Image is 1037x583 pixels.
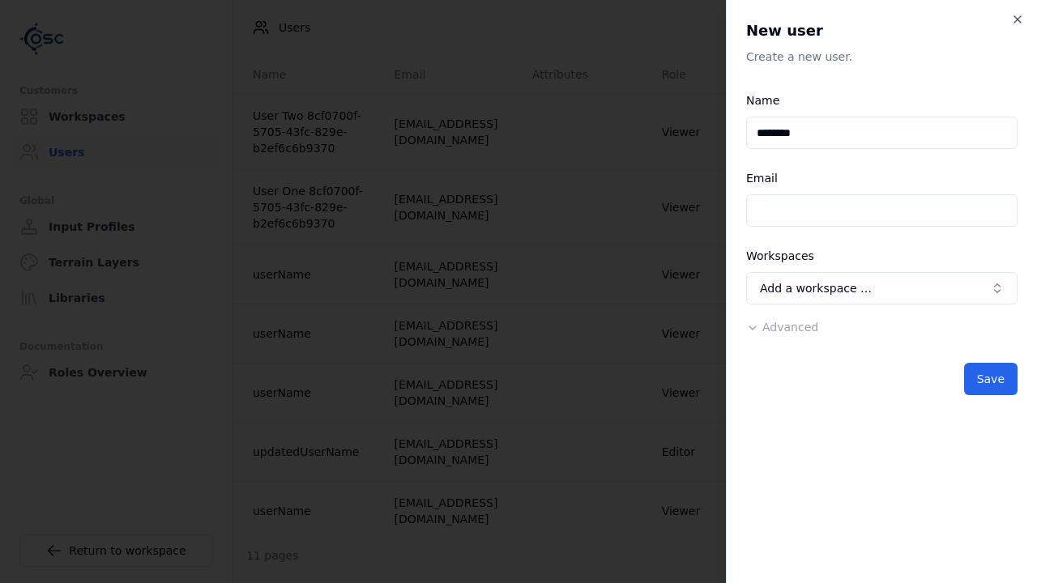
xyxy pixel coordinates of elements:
label: Email [746,172,778,185]
p: Create a new user. [746,49,1018,65]
h2: New user [746,19,1018,42]
button: Save [964,363,1018,395]
button: Advanced [746,319,818,335]
span: Add a workspace … [760,280,872,296]
label: Workspaces [746,249,814,262]
label: Name [746,94,779,107]
span: Advanced [762,321,818,334]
